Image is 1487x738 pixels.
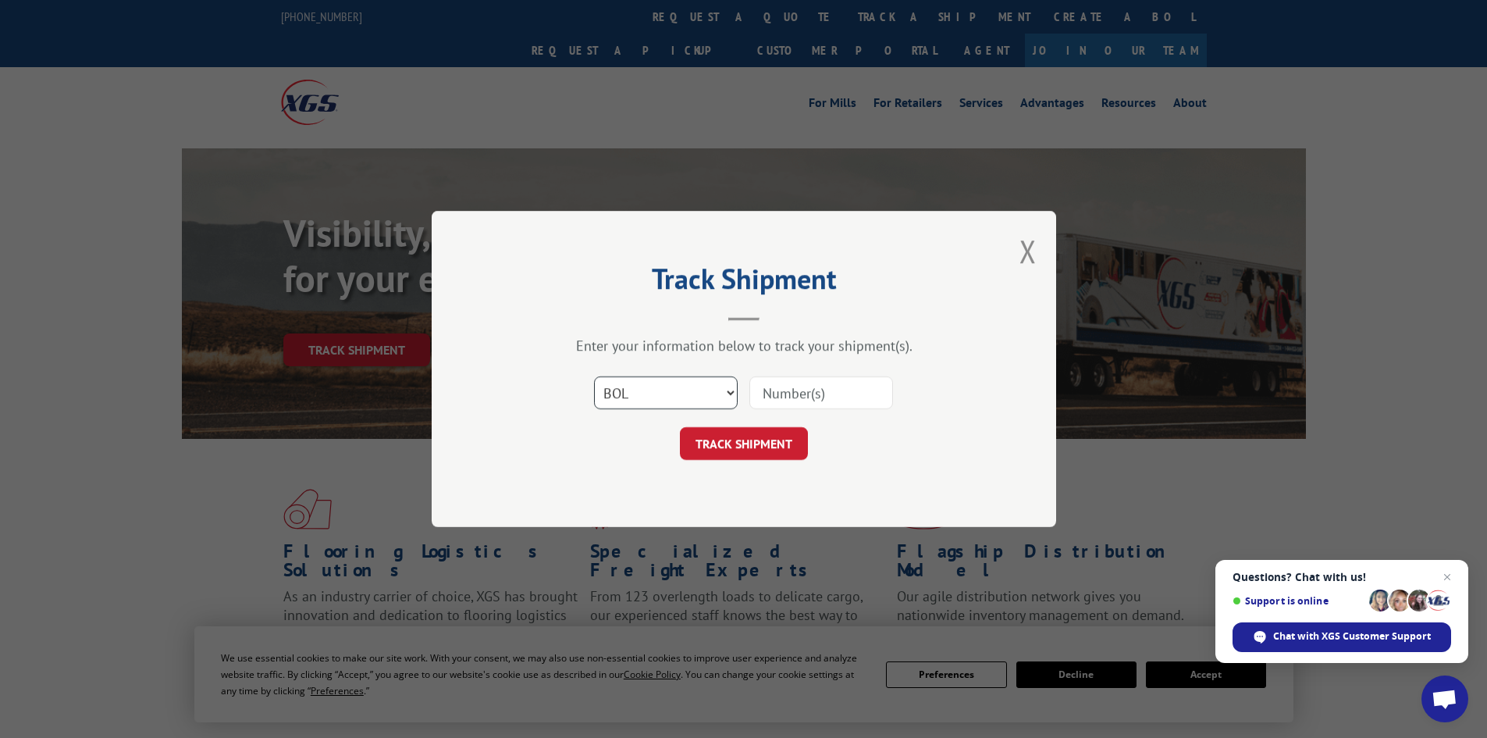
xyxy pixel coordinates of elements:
[1233,571,1451,583] span: Questions? Chat with us!
[1421,676,1468,722] div: Open chat
[510,268,978,298] h2: Track Shipment
[1438,568,1457,586] span: Close chat
[1273,629,1431,644] span: Chat with XGS Customer Support
[749,376,893,409] input: Number(s)
[1233,622,1451,652] div: Chat with XGS Customer Support
[680,427,808,460] button: TRACK SHIPMENT
[1019,230,1037,272] button: Close modal
[1233,595,1364,607] span: Support is online
[510,337,978,355] div: Enter your information below to track your shipment(s).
